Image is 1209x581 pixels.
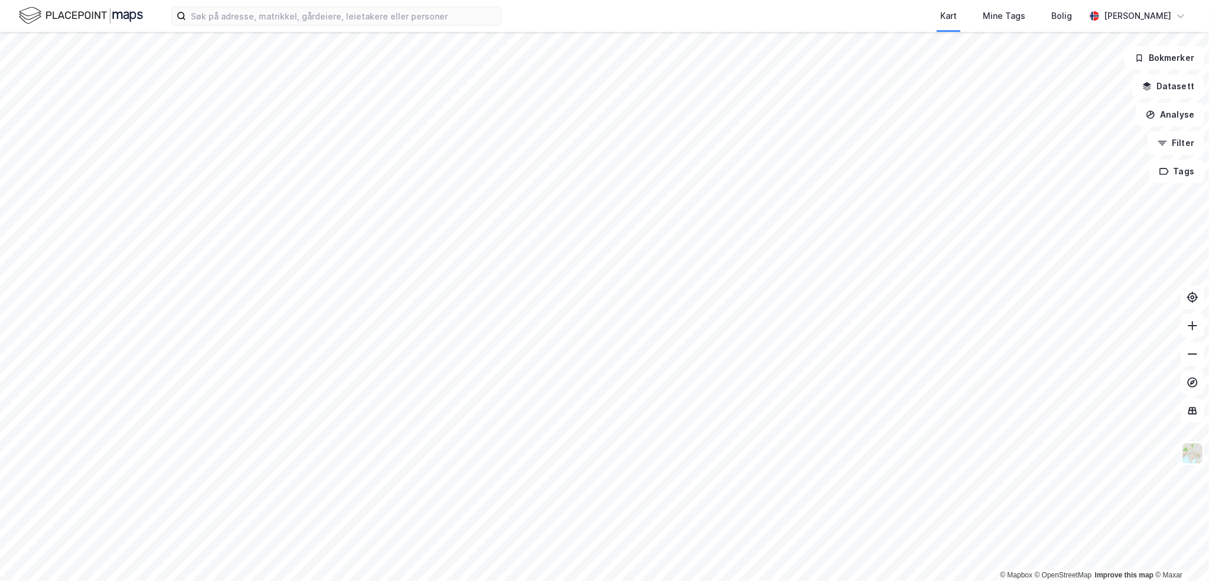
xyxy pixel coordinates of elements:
[1000,571,1032,579] a: Mapbox
[1125,46,1204,70] button: Bokmerker
[186,7,501,25] input: Søk på adresse, matrikkel, gårdeiere, leietakere eller personer
[1051,9,1072,23] div: Bolig
[1136,103,1204,126] button: Analyse
[983,9,1025,23] div: Mine Tags
[1148,131,1204,155] button: Filter
[1104,9,1171,23] div: [PERSON_NAME]
[1150,524,1209,581] iframe: Chat Widget
[1150,524,1209,581] div: Kontrollprogram for chat
[1149,160,1204,183] button: Tags
[940,9,957,23] div: Kart
[1095,571,1153,579] a: Improve this map
[19,5,143,26] img: logo.f888ab2527a4732fd821a326f86c7f29.svg
[1132,74,1204,98] button: Datasett
[1181,442,1204,465] img: Z
[1035,571,1092,579] a: OpenStreetMap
